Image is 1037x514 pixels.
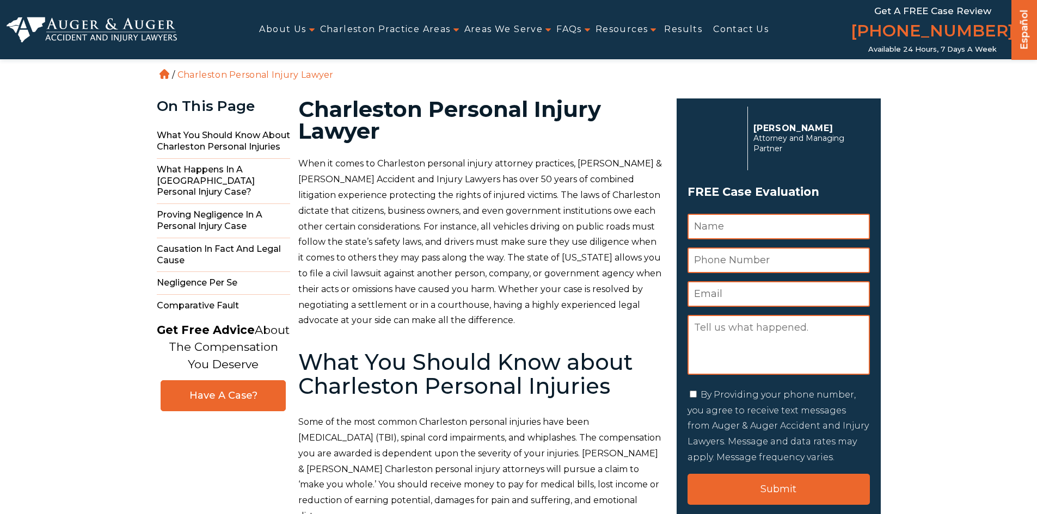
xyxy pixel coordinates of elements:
label: By Providing your phone number, you agree to receive text messages from Auger & Auger Accident an... [688,389,869,462]
p: When it comes to Charleston personal injury attorney practices, [PERSON_NAME] & [PERSON_NAME] Acc... [298,156,664,329]
div: On This Page [157,98,290,114]
span: Negligence Per Se [157,272,290,295]
span: Attorney and Managing Partner [753,133,864,154]
img: Herbert Auger [688,111,742,165]
span: Proving Negligence in a Personal Injury Case [157,204,290,238]
a: Resources [596,17,648,42]
a: Have A Case? [161,380,286,411]
a: Areas We Serve [464,17,543,42]
a: About Us [259,17,306,42]
p: [PERSON_NAME] [753,123,864,133]
input: Email [688,281,870,307]
span: FREE Case Evaluation [688,182,870,202]
h1: Charleston Personal Injury Lawyer [298,98,664,142]
a: FAQs [556,17,582,42]
input: Phone Number [688,247,870,273]
img: Auger & Auger Accident and Injury Lawyers Logo [7,17,177,43]
span: What Happens in a [GEOGRAPHIC_DATA] Personal Injury Case? [157,159,290,204]
a: [PHONE_NUMBER] [851,19,1014,45]
input: Name [688,214,870,239]
span: What You Should Know about Charleston Personal Injuries [157,125,290,159]
span: Available 24 Hours, 7 Days a Week [868,45,997,54]
a: Home [159,69,169,79]
a: Contact Us [713,17,769,42]
li: Charleston Personal Injury Lawyer [175,70,336,80]
input: Submit [688,474,870,505]
strong: Get Free Advice [157,323,255,337]
span: Have A Case? [172,389,274,402]
span: Causation in Fact and Legal Cause [157,238,290,273]
a: Charleston Practice Areas [320,17,451,42]
h2: What You Should Know about Charleston Personal Injuries [298,350,664,398]
span: Get a FREE Case Review [874,5,991,16]
a: Results [664,17,702,42]
p: About The Compensation You Deserve [157,321,290,373]
span: Comparative Fault [157,295,290,317]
